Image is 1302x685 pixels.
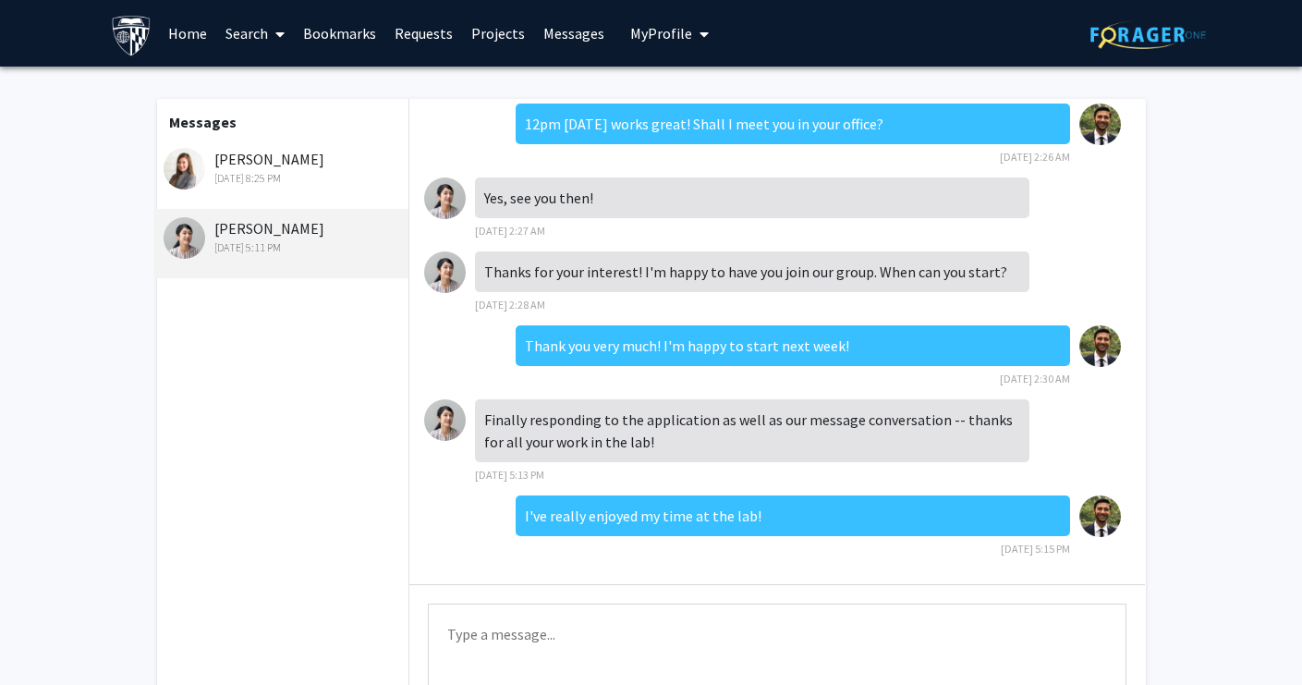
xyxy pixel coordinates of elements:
[475,298,545,312] span: [DATE] 2:28 AM
[475,251,1029,292] div: Thanks for your interest! I'm happy to have you join our group. When can you start?
[424,177,466,219] img: Jill Doe
[164,217,205,259] img: Jill Doe
[534,1,614,66] a: Messages
[516,495,1070,536] div: I've really enjoyed my time at the lab!
[169,113,237,131] b: Messages
[164,239,405,256] div: [DATE] 5:11 PM
[1090,20,1206,49] img: ForagerOne Logo
[159,1,216,66] a: Home
[516,104,1070,144] div: 12pm [DATE] works great! Shall I meet you in your office?
[475,399,1029,462] div: Finally responding to the application as well as our message conversation -- thanks for all your ...
[164,170,405,187] div: [DATE] 8:25 PM
[111,15,152,56] img: Demo University Logo
[294,1,385,66] a: Bookmarks
[14,602,79,671] iframe: Chat
[1000,150,1070,164] span: [DATE] 2:26 AM
[385,1,462,66] a: Requests
[462,1,534,66] a: Projects
[475,224,545,238] span: [DATE] 2:27 AM
[216,1,294,66] a: Search
[475,177,1029,218] div: Yes, see you then!
[1079,495,1121,537] img: Joe Doe
[1079,325,1121,367] img: Joe Doe
[424,251,466,293] img: Jill Doe
[1000,372,1070,385] span: [DATE] 2:30 AM
[164,217,405,256] div: [PERSON_NAME]
[516,325,1070,366] div: Thank you very much! I'm happy to start next week!
[424,399,466,441] img: Jill Doe
[1079,104,1121,145] img: Joe Doe
[1001,542,1070,556] span: [DATE] 5:15 PM
[164,148,205,190] img: Rachel Doe
[630,24,692,43] span: My Profile
[475,468,544,482] span: [DATE] 5:13 PM
[164,148,405,187] div: [PERSON_NAME]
